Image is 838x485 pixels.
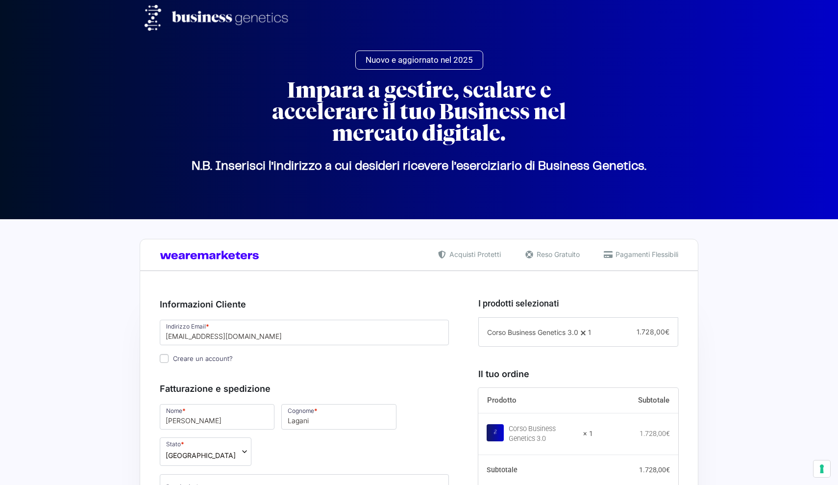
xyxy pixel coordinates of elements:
span: Creare un account? [173,355,233,362]
span: 1 [588,328,591,336]
a: Nuovo e aggiornato nel 2025 [355,51,483,70]
button: Le tue preferenze relative al consenso per le tecnologie di tracciamento [813,460,830,477]
span: Spagna [166,450,236,460]
h3: Il tuo ordine [478,367,678,381]
h3: I prodotti selezionati [478,297,678,310]
strong: × 1 [583,429,593,439]
span: Acquisti Protetti [447,249,501,259]
th: Prodotto [478,388,593,413]
span: € [665,328,669,336]
span: € [666,466,670,474]
input: Cognome * [281,404,396,430]
span: Corso Business Genetics 3.0 [487,328,578,336]
bdi: 1.728,00 [639,466,670,474]
p: N.B. Inserisci l’indirizzo a cui desideri ricevere l’eserciziario di Business Genetics. [145,166,693,167]
bdi: 1.728,00 [640,430,670,437]
span: Pagamenti Flessibili [613,249,678,259]
span: 1.728,00 [637,328,669,336]
input: Indirizzo Email * [160,320,449,345]
span: € [666,430,670,437]
h3: Fatturazione e spedizione [160,382,449,395]
h2: Impara a gestire, scalare e accelerare il tuo Business nel mercato digitale. [243,79,595,144]
img: Corso Business Genetics 3.0 [487,424,504,441]
span: Nuovo e aggiornato nel 2025 [366,56,473,64]
input: Creare un account? [160,354,169,363]
h3: Informazioni Cliente [160,298,449,311]
th: Subtotale [593,388,678,413]
span: Reso Gratuito [534,249,580,259]
input: Nome * [160,404,274,430]
span: Stato [160,437,251,466]
div: Corso Business Genetics 3.0 [509,424,577,444]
